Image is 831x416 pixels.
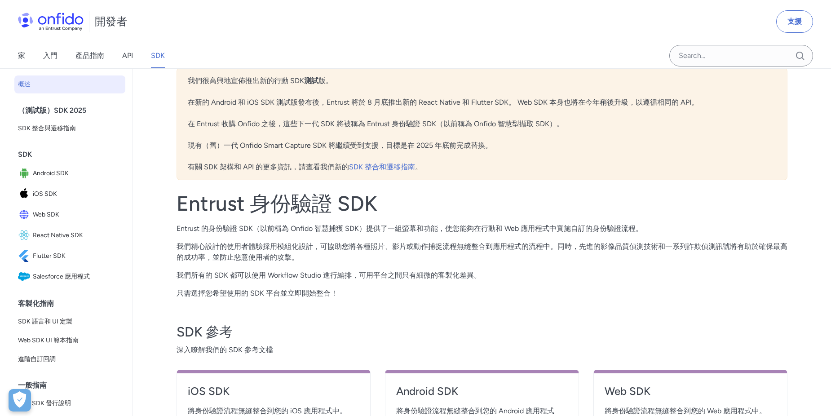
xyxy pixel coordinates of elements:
font: SDK [18,150,32,159]
font: 家 [18,51,25,60]
a: 進階自訂回調 [14,350,125,368]
span: React Native SDK [33,229,122,242]
font: SDK 語言和 UI 定製 [18,318,72,325]
font: 有關 SDK 架構和 API 的更多資訊，請查看我們新的 。 [188,163,422,171]
img: IconAndroid SDK [18,167,33,180]
a: API [122,43,133,68]
font: 概述 [18,80,31,88]
span: Flutter SDK [33,250,122,262]
img: IconiOS SDK [18,188,33,200]
h4: Web SDK [605,384,776,398]
a: 季度 SDK 發行說明 [14,394,125,412]
a: 概述 [14,75,125,93]
a: IconWeb SDKWeb SDK [14,205,125,225]
a: Web SDK UI 範本指南 [14,332,125,350]
font: SDK 參考 [177,323,233,340]
font: （測試版）SDK 2025 [18,106,86,115]
a: Web SDK [605,384,776,406]
font: 在新的 Android 和 iOS SDK 測試版發布後，Entrust 將於 8 月底推出新的 React Native 和 Flutter SDK。 Web SDK 本身也將在今年稍後升級，... [188,98,698,106]
font: 支援 [787,17,802,26]
a: SDK 整合與遷移指南 [14,119,125,137]
font: 一般指南 [18,381,47,389]
img: IconReact Native SDK [18,229,33,242]
font: 產品指南 [75,51,104,60]
a: IconSalesforce AppSalesforce 應用程式 [14,267,125,287]
a: 支援 [776,10,813,33]
button: Open Preferences [9,389,31,412]
font: SDK 整合與遷移指南 [18,124,76,132]
h4: iOS SDK [188,384,359,398]
font: 在 Entrust 收購 Onfido 之後，這些下一代 SDK 將被稱為 Entrust 身份驗證 SDK（以前稱為 Onfido 智慧型擷取 SDK）。 [188,119,564,128]
h4: Android SDK [396,384,568,398]
font: 開發者 [95,15,127,28]
b: 測試 [304,76,318,85]
font: 季度 SDK 發行說明 [18,399,71,407]
font: 我們精心設計的使用者體驗採用模組化設計，可協助您將各種照片、影片或動作捕捉流程無縫整合到應用程式的流程中。同時，先進的影像品質偵測技術和一系列詐欺偵測訊號將有助於確保最高的成功率，並防止惡意使用... [177,242,787,261]
a: IconFlutter SDKFlutter SDK [14,246,125,266]
a: IconReact Native SDKReact Native SDK [14,226,125,245]
font: Web SDK UI 範本指南 [18,336,79,344]
font: SDK [151,51,165,60]
span: Android SDK [33,167,122,180]
font: Entrust 身份驗證 SDK [177,191,377,216]
font: 我們很高興地宣佈推出新的行動 SDK 版。 [188,76,333,85]
img: IconFlutter SDK [18,250,33,262]
div: Cookie Preferences [9,389,31,412]
img: IconSalesforce App [18,270,33,283]
font: 只需選擇您希望使用的 SDK 平台並立即開始整合！ [177,289,338,297]
a: 家 [18,43,25,68]
font: Salesforce 應用程式 [33,273,90,280]
span: iOS SDK [33,188,122,200]
img: IconWeb SDK [18,208,33,221]
a: Android SDK [396,384,568,406]
img: Onfido Logo [18,13,84,31]
a: IconAndroid SDKAndroid SDK [14,164,125,183]
a: SDK 整合和遷移指南 [349,163,415,171]
font: 現有（舊）一代 Onfido Smart Capture SDK 將繼續受到支援，目標是在 2025 年底前完成替換。 [188,141,492,150]
font: 將身份驗證流程無縫整合到您的 iOS 應用程式中。 [188,407,347,415]
font: 入門 [43,51,57,60]
span: Web SDK [33,208,122,221]
font: 客製化指南 [18,299,54,308]
a: IconiOS SDKiOS SDK [14,184,125,204]
font: 進階自訂回調 [18,355,56,363]
a: iOS SDK [188,384,359,406]
a: SDK 語言和 UI 定製 [14,313,125,331]
input: Onfido search input field [669,45,813,66]
a: 產品指南 [75,43,104,68]
font: 深入瞭解我們的 SDK 參考文檔 [177,345,273,354]
font: Entrust 的身份驗證 SDK（以前稱為 Onfido 智慧捕獲 SDK）提供了一組螢幕和功能，使您能夠在行動和 Web 應用程式中實施自訂的身份驗證流程。 [177,224,643,233]
a: SDK [151,43,165,68]
a: 入門 [43,43,57,68]
font: 將身份驗證流程無縫整合到您的 Web 應用程式中。 [605,407,766,415]
font: 我們所有的 SDK 都可以使用 Workflow Studio 進行編排，可用平台之間只有細微的客製化差異。 [177,271,481,279]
